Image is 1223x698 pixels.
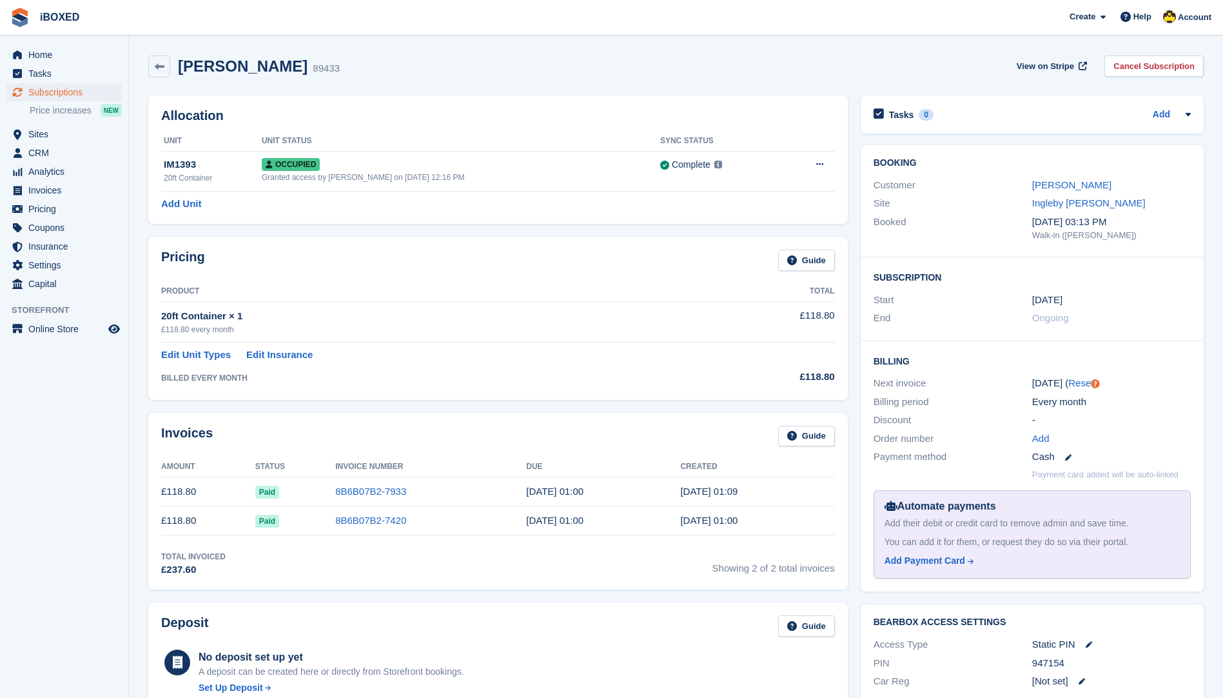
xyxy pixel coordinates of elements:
[1032,432,1050,446] a: Add
[1104,55,1204,77] a: Cancel Subscription
[680,457,834,477] th: Created
[164,157,262,172] div: IM1393
[526,515,583,526] time: 2025-07-02 00:00:00 UTC
[526,486,583,497] time: 2025-08-02 00:00:00 UTC
[28,65,106,83] span: Tasks
[255,486,279,499] span: Paid
[1068,377,1093,388] a: Reset
[28,200,106,218] span: Pricing
[889,109,914,121] h2: Tasks
[30,103,122,117] a: Price increases NEW
[778,615,835,637] a: Guide
[919,109,934,121] div: 0
[672,158,710,172] div: Complete
[161,281,709,302] th: Product
[874,215,1032,242] div: Booked
[6,46,122,64] a: menu
[874,196,1032,211] div: Site
[28,83,106,101] span: Subscriptions
[712,551,835,577] span: Showing 2 of 2 total invoices
[6,200,122,218] a: menu
[1032,293,1062,308] time: 2025-07-01 00:00:00 UTC
[313,61,340,76] div: 89433
[262,158,320,171] span: Occupied
[874,450,1032,464] div: Payment method
[885,517,1180,530] div: Add their debit or credit card to remove admin and save time.
[709,281,835,302] th: Total
[199,681,263,695] div: Set Up Deposit
[1032,179,1111,190] a: [PERSON_NAME]
[874,637,1032,652] div: Access Type
[28,181,106,199] span: Invoices
[6,163,122,181] a: menu
[161,108,835,123] h2: Allocation
[28,46,106,64] span: Home
[1032,312,1069,323] span: Ongoing
[28,275,106,293] span: Capital
[1032,656,1191,671] div: 947154
[161,457,255,477] th: Amount
[28,320,106,338] span: Online Store
[161,309,709,324] div: 20ft Container × 1
[874,178,1032,193] div: Customer
[874,395,1032,410] div: Billing period
[1032,376,1191,391] div: [DATE] ( )
[28,237,106,255] span: Insurance
[161,426,213,447] h2: Invoices
[6,144,122,162] a: menu
[1032,215,1191,230] div: [DATE] 03:13 PM
[1032,468,1179,481] p: Payment card added will be auto-linked
[1032,395,1191,410] div: Every month
[874,432,1032,446] div: Order number
[199,665,464,679] p: A deposit can be created here or directly from Storefront bookings.
[885,554,965,568] div: Add Payment Card
[1163,10,1176,23] img: Katie Brown
[1032,637,1191,652] div: Static PIN
[161,477,255,506] td: £118.80
[161,615,208,637] h2: Deposit
[874,311,1032,326] div: End
[199,681,464,695] a: Set Up Deposit
[6,83,122,101] a: menu
[6,256,122,274] a: menu
[246,348,313,363] a: Edit Insurance
[1090,378,1101,390] div: Tooltip anchor
[1032,413,1191,428] div: -
[28,256,106,274] span: Settings
[28,125,106,143] span: Sites
[1012,55,1090,77] a: View on Stripe
[778,426,835,447] a: Guide
[874,674,1032,689] div: Car Reg
[714,161,722,168] img: icon-info-grey-7440780725fd019a000dd9b08b2336e03edf1995a4989e88bcd33f0948082b44.svg
[164,172,262,184] div: 20ft Container
[28,144,106,162] span: CRM
[1017,60,1074,73] span: View on Stripe
[6,125,122,143] a: menu
[12,304,128,317] span: Storefront
[874,617,1191,628] h2: BearBox Access Settings
[778,250,835,271] a: Guide
[161,197,201,212] a: Add Unit
[101,104,122,117] div: NEW
[6,181,122,199] a: menu
[6,237,122,255] a: menu
[161,506,255,535] td: £118.80
[1153,108,1170,123] a: Add
[106,321,122,337] a: Preview store
[709,370,835,384] div: £118.80
[1032,674,1191,689] div: [Not set]
[6,275,122,293] a: menu
[1032,229,1191,242] div: Walk-in ([PERSON_NAME])
[30,105,92,117] span: Price increases
[1032,450,1191,464] div: Cash
[10,8,30,27] img: stora-icon-8386f47178a22dfd0bd8f6a31ec36ba5ce8667c1dd55bd0f319d3a0aa187defe.svg
[1070,10,1095,23] span: Create
[178,57,308,75] h2: [PERSON_NAME]
[1178,11,1211,24] span: Account
[335,486,406,497] a: 8B6B07B2-7933
[35,6,84,28] a: iBOXED
[885,499,1180,514] div: Automate payments
[161,372,709,384] div: BILLED EVERY MONTH
[161,324,709,335] div: £118.80 every month
[255,515,279,528] span: Paid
